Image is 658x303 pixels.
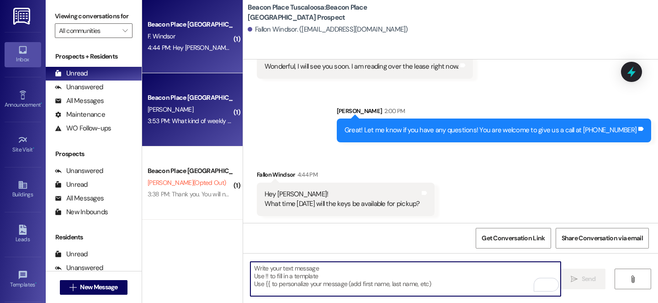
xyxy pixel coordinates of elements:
span: Send [582,274,596,284]
div: Maintenance [55,110,105,119]
button: Share Conversation via email [556,228,649,249]
div: 2:00 PM [382,106,405,116]
div: Unread [55,69,88,78]
span: [PERSON_NAME] (Opted Out) [148,179,226,187]
span: [PERSON_NAME] [148,105,193,114]
a: Leads [5,222,41,247]
div: Fallon Windsor. ([EMAIL_ADDRESS][DOMAIN_NAME]) [248,25,408,34]
textarea: To enrich screen reader interactions, please activate Accessibility in Grammarly extension settings [250,262,561,296]
div: Beacon Place [GEOGRAPHIC_DATA] Prospect [148,166,232,176]
button: Get Conversation Link [476,228,551,249]
div: Unread [55,180,88,189]
div: Great! Let me know if you have any questions! You are welcome to give us a call at [PHONE_NUMBER] [345,125,637,135]
div: Prospects + Residents [46,52,142,61]
span: • [35,280,37,287]
span: F. Windsor [148,32,175,40]
div: Hey [PERSON_NAME]! What time [DATE] will the keys be available for pickup? [265,189,420,209]
div: [PERSON_NAME] [337,106,651,119]
a: Inbox [5,42,41,67]
span: • [33,145,34,151]
i:  [69,284,76,291]
a: Buildings [5,177,41,202]
div: Unread [55,249,88,259]
div: All Messages [55,96,104,106]
div: Unanswered [55,166,103,176]
div: Beacon Place [GEOGRAPHIC_DATA] Prospect [148,93,232,103]
span: • [41,100,42,107]
img: ResiDesk Logo [13,8,32,25]
button: New Message [60,280,127,295]
label: Viewing conversations for [55,9,133,23]
i:  [571,276,578,283]
div: 3:38 PM: Thank you. You will no longer receive texts from this thread. Please reply with 'UNSTOP'... [148,190,580,198]
div: Prospects [46,149,142,159]
div: Fallon Windsor [257,170,435,183]
div: Residents [46,233,142,242]
div: New Inbounds [55,207,108,217]
div: 4:44 PM: Hey [PERSON_NAME]! What time [DATE] will the keys be available for pickup? [148,43,377,52]
div: Unanswered [55,82,103,92]
button: Send [561,269,605,289]
div: WO Follow-ups [55,124,111,133]
div: All Messages [55,194,104,203]
div: Wonderful, I will see you soon. I am reading over the lease right now. [265,62,459,71]
i:  [122,27,127,34]
div: 3:53 PM: What kind of weekly special are you are running ? [148,117,303,125]
i:  [629,276,636,283]
input: All communities [59,23,118,38]
a: Site Visit • [5,132,41,157]
div: Unanswered [55,263,103,273]
span: Get Conversation Link [482,233,545,243]
a: Templates • [5,267,41,292]
b: Beacon Place Tuscaloosa: Beacon Place [GEOGRAPHIC_DATA] Prospect [248,3,430,22]
span: Share Conversation via email [562,233,643,243]
span: New Message [80,282,117,292]
div: 4:44 PM [295,170,318,179]
div: Beacon Place [GEOGRAPHIC_DATA] Prospect [148,20,232,29]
